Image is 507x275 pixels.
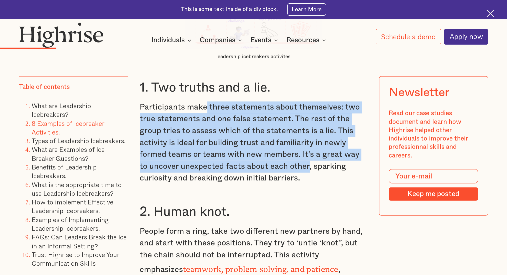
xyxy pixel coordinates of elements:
[32,144,105,163] a: What are Examples of Ice Breaker Questions?
[444,29,488,45] a: Apply now
[183,265,338,270] strong: teamwork, problem-solving, and patience
[19,83,70,91] div: Table of contents
[151,36,185,44] div: Individuals
[140,102,367,184] p: Participants make three statements about themselves: two true statements and one false statement....
[200,36,244,44] div: Companies
[200,36,235,44] div: Companies
[32,197,113,215] a: How to implement Effective Leadership Icebreakers.
[32,162,97,180] a: Benefits of Leadership Icebreakers.
[250,36,271,44] div: Events
[389,169,478,201] form: Modal Form
[389,187,478,200] input: Keep me posted
[32,249,119,268] a: Trust Highrise to Improve Your Communication Skills
[286,36,328,44] div: Resources
[250,36,280,44] div: Events
[32,232,127,250] a: FAQs: Can Leaders Break the Ice in an Informal Setting?
[486,10,494,17] img: Cross icon
[181,6,278,13] div: This is some text inside of a div block.
[32,136,126,145] a: Types of Leadership Icebreakers.
[389,109,478,160] div: Read our case studies document and learn how Highrise helped other individuals to improve their p...
[389,169,478,183] input: Your e-mail
[32,101,91,119] a: What are Leadership Icebreakers?
[140,80,367,96] h3: 1. Two truths and a lie.
[287,3,326,15] a: Learn More
[32,118,104,137] a: 8 Examples of Icebreaker Activities.
[32,214,109,233] a: Examples of Implementing Leadership Icebreakers.
[389,86,449,100] div: Newsletter
[19,22,104,48] img: Highrise logo
[140,204,367,220] h3: 2. Human knot.
[185,54,322,60] figcaption: leadership icebreakers activites
[286,36,319,44] div: Resources
[151,36,193,44] div: Individuals
[32,179,122,198] a: What is the appropriate time to use Leadership Icebreakers?
[376,29,441,44] a: Schedule a demo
